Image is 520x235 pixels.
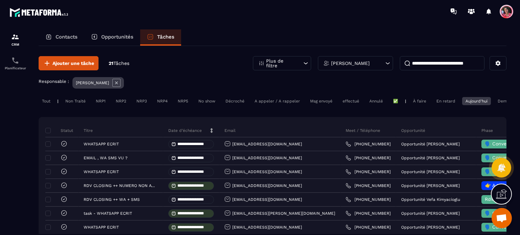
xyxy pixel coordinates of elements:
p: Opportunités [101,34,133,40]
div: NRP4 [154,97,171,105]
div: NRP2 [112,97,130,105]
p: CRM [2,43,29,46]
div: Non Traité [62,97,89,105]
div: En retard [433,97,459,105]
p: WHATSAPP ECRIT [84,169,119,174]
div: A appeler / A rappeler [251,97,303,105]
div: Annulé [366,97,386,105]
div: Aujourd'hui [462,97,491,105]
p: RDV CLOSING ++ WA + SMS [84,197,140,202]
p: Opportunité [PERSON_NAME] [401,183,460,188]
div: NRP3 [133,97,150,105]
div: Décroché [222,97,248,105]
p: Opportunité [PERSON_NAME] [401,211,460,216]
a: [PHONE_NUMBER] [346,141,391,147]
span: Ajouter une tâche [52,60,94,67]
p: RDV CLOSING ++ NUMERO NON ATTRIBUE [84,183,156,188]
p: Opportunité [PERSON_NAME] [401,142,460,146]
p: Date d’échéance [168,128,202,133]
p: [PERSON_NAME] [76,80,109,85]
span: Tâches [113,61,129,66]
span: 👉 A traiter [485,183,512,188]
p: Opportunité Vefa Kimyacioglu [401,197,460,202]
p: Email [224,128,236,133]
p: Phase [481,128,493,133]
p: [PERSON_NAME] [331,61,370,66]
button: Ajouter une tâche [39,56,99,70]
a: [PHONE_NUMBER] [346,197,391,202]
div: No show [195,97,219,105]
p: Titre [84,128,93,133]
p: Opportunité [401,128,425,133]
p: Responsable : [39,79,69,84]
img: formation [11,33,19,41]
a: [PHONE_NUMBER] [346,225,391,230]
img: scheduler [11,56,19,65]
div: Msg envoyé [307,97,336,105]
p: Plus de filtre [266,58,296,68]
a: formationformationCRM [2,28,29,51]
a: [PHONE_NUMBER] [346,155,391,161]
p: Opportunité [PERSON_NAME] [401,156,460,160]
a: [PHONE_NUMBER] [346,183,391,188]
a: [PHONE_NUMBER] [346,211,391,216]
a: Opportunités [84,29,140,46]
div: ✅ [390,97,402,105]
p: Opportunité [PERSON_NAME] [401,169,460,174]
div: effectué [339,97,363,105]
p: EMAIL , WA SMS VU ? [84,156,128,160]
p: WHATSAPP ECRIT [84,225,119,230]
div: NRP1 [92,97,109,105]
a: Tâches [140,29,181,46]
p: | [57,99,59,103]
img: logo [9,6,70,19]
p: Planificateur [2,66,29,70]
div: À faire [410,97,430,105]
div: Ouvrir le chat [492,208,512,228]
a: [PHONE_NUMBER] [346,169,391,174]
a: schedulerschedulerPlanificateur [2,51,29,75]
p: | [405,99,406,103]
p: task - WHATSAPP ECRIT [84,211,132,216]
div: Tout [39,97,54,105]
p: WHATSAPP ECRIT [84,142,119,146]
p: 21 [109,60,129,67]
p: Opportunité [PERSON_NAME] [401,225,460,230]
div: Demain [494,97,516,105]
p: Meet / Téléphone [346,128,380,133]
p: Tâches [157,34,174,40]
a: Contacts [39,29,84,46]
div: NRP5 [174,97,192,105]
p: Contacts [56,34,78,40]
p: Statut [47,128,73,133]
